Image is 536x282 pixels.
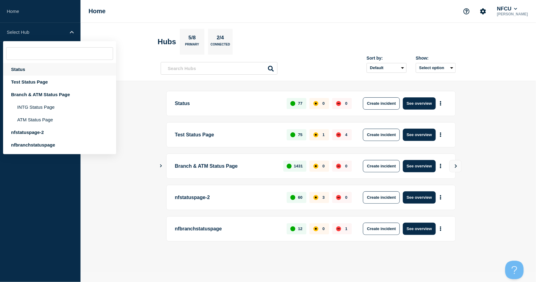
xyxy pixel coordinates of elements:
button: Show Connected Hubs [160,164,163,168]
div: nfbranchstatuspage [3,139,116,151]
p: Connected [211,43,230,49]
p: 0 [322,226,325,231]
div: Sort by: [367,56,407,61]
li: ATM Status Page [3,113,116,126]
select: Sort by [367,63,407,73]
button: More actions [437,192,445,203]
div: down [336,226,341,231]
p: Branch & ATM Status Page [175,160,276,172]
button: See overview [403,97,435,110]
p: 3 [322,195,325,200]
button: More actions [437,129,445,140]
button: Account settings [477,5,490,18]
div: nfstatuspage-2 [3,126,116,139]
div: down [336,132,341,137]
div: Show: [416,56,456,61]
p: 2/4 [215,35,227,43]
button: Create incident [363,129,400,141]
div: Branch & ATM Status Page [3,88,116,101]
div: up [290,195,295,200]
input: Search Hubs [161,62,278,75]
p: 5/8 [186,35,198,43]
p: 75 [298,132,302,137]
button: See overview [403,191,435,204]
button: Select option [416,63,456,73]
p: 77 [298,101,302,106]
button: Create incident [363,223,400,235]
p: nfbranchstatuspage [175,223,280,235]
div: up [290,132,295,137]
p: Test Status Page [175,129,280,141]
button: More actions [437,160,445,172]
p: [PERSON_NAME] [496,12,529,16]
p: 1 [345,226,347,231]
p: 0 [345,195,347,200]
div: affected [313,226,318,231]
p: 12 [298,226,302,231]
div: affected [313,101,318,106]
h2: Hubs [158,37,176,46]
p: 0 [345,101,347,106]
p: 1431 [294,164,303,168]
p: Select Hub [7,29,66,35]
button: Create incident [363,191,400,204]
div: Status [3,63,116,76]
div: affected [313,132,318,137]
p: 0 [322,101,325,106]
div: up [290,226,295,231]
button: View [449,160,462,172]
p: 60 [298,195,302,200]
div: affected [313,195,318,200]
p: 1 [322,132,325,137]
li: INTG Status Page [3,101,116,113]
button: Create incident [363,97,400,110]
button: Create incident [363,160,400,172]
h1: Home [89,8,106,15]
div: Test Status Page [3,76,116,88]
button: See overview [403,223,435,235]
button: More actions [437,223,445,234]
p: 4 [345,132,347,137]
p: nfstatuspage-2 [175,191,280,204]
p: 0 [345,164,347,168]
button: More actions [437,98,445,109]
div: up [290,101,295,106]
button: See overview [403,160,435,172]
div: down [336,101,341,106]
p: Primary [185,43,199,49]
p: 0 [322,164,325,168]
button: Support [460,5,473,18]
p: Status [175,97,280,110]
div: up [287,164,292,169]
button: See overview [403,129,435,141]
div: affected [313,164,318,169]
div: down [336,195,341,200]
button: NFCU [496,6,518,12]
div: down [336,164,341,169]
iframe: Help Scout Beacon - Open [505,261,524,279]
